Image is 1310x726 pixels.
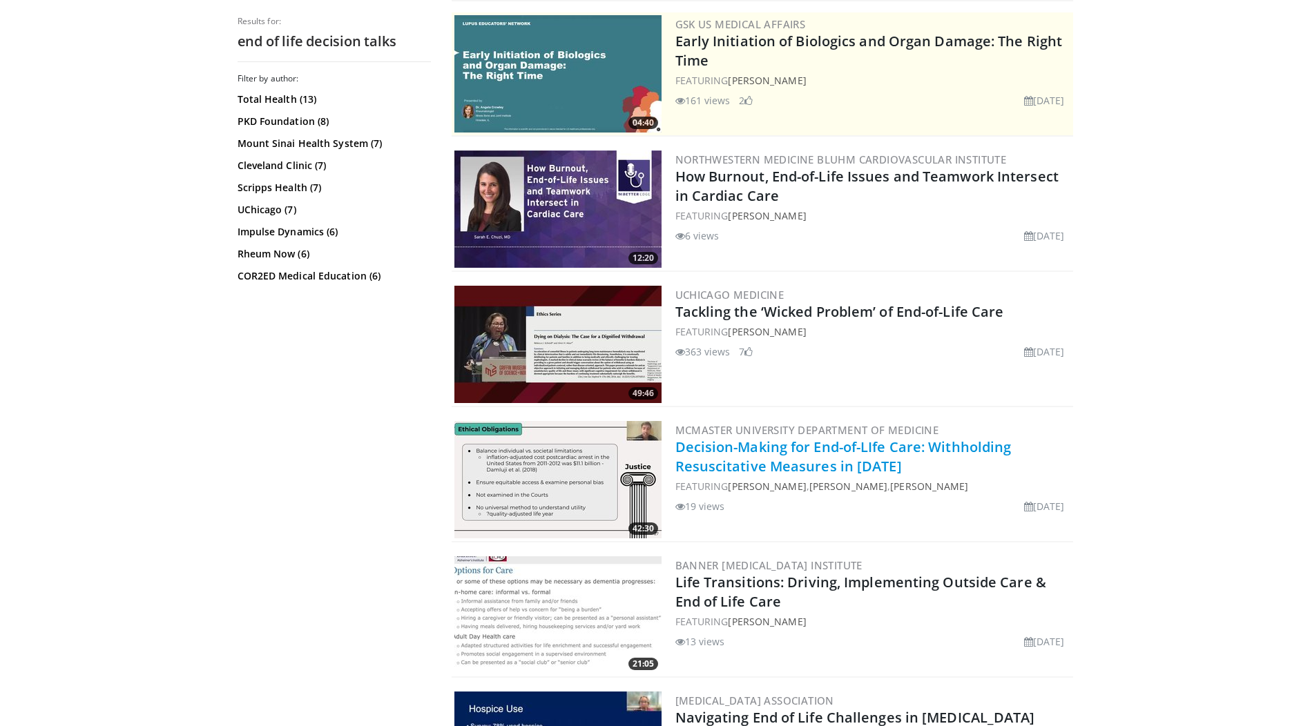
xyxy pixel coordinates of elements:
a: UChicago Medicine [675,288,784,302]
div: FEATURING [675,208,1070,223]
div: FEATURING [675,324,1070,339]
a: Banner [MEDICAL_DATA] Institute [675,558,863,572]
img: e3296c23-72cd-47a3-aba7-74ddf38c3496.300x170_q85_crop-smart_upscale.jpg [454,286,662,403]
a: Total Health (13) [238,92,427,106]
p: Results for: [238,16,431,27]
h2: end of life decision talks [238,32,431,50]
li: 19 views [675,499,725,513]
a: [PERSON_NAME] [728,615,806,628]
a: [PERSON_NAME] [890,480,968,493]
a: Early Initiation of Biologics and Organ Damage: The Right Time [675,32,1063,70]
img: 200c5055-0786-45c4-929d-6b709291e290.300x170_q85_crop-smart_upscale.jpg [454,556,662,674]
span: 12:20 [628,252,658,264]
a: 12:20 [454,150,662,268]
div: FEATURING [675,614,1070,629]
a: Tackling the ‘Wicked Problem’ of End-of-Life Care [675,302,1004,321]
a: 04:40 [454,15,662,133]
img: 3dd8a3fd-1693-4c75-8cf7-6d761c7c2679.300x170_q85_crop-smart_upscale.jpg [454,150,662,268]
a: 49:46 [454,286,662,403]
a: GSK US Medical Affairs [675,17,806,31]
a: 21:05 [454,556,662,674]
span: 49:46 [628,387,658,400]
h3: Filter by author: [238,73,431,84]
div: FEATURING [675,73,1070,88]
a: UChicago (7) [238,203,427,217]
div: FEATURING , , [675,479,1070,493]
a: Northwestern Medicine Bluhm Cardiovascular Institute [675,153,1007,166]
a: How Burnout, End-of-Life Issues and Teamwork Intersect in Cardiac Care [675,167,1059,205]
li: 363 views [675,344,731,359]
a: McMaster University Department of Medicine [675,423,939,437]
span: 04:40 [628,117,658,129]
a: [PERSON_NAME] [728,209,806,222]
a: Cleveland Clinic (7) [238,159,427,173]
a: [PERSON_NAME] [728,74,806,87]
span: 21:05 [628,658,658,670]
img: b4d418dc-94e0-46e0-a7ce-92c3a6187fbe.png.300x170_q85_crop-smart_upscale.jpg [454,15,662,133]
a: Impulse Dynamics (6) [238,225,427,239]
a: 42:30 [454,421,662,538]
li: [DATE] [1024,344,1065,359]
a: [PERSON_NAME] [728,325,806,338]
li: [DATE] [1024,634,1065,649]
li: 7 [739,344,753,359]
span: 42:30 [628,522,658,535]
li: 161 views [675,93,731,108]
li: 2 [739,93,753,108]
a: [PERSON_NAME] [728,480,806,493]
li: [DATE] [1024,93,1065,108]
li: [DATE] [1024,228,1065,243]
a: [PERSON_NAME] [809,480,887,493]
a: COR2ED Medical Education (6) [238,269,427,283]
li: [DATE] [1024,499,1065,513]
img: 31fbfdbe-a464-4c55-93d8-e82378125acb.300x170_q85_crop-smart_upscale.jpg [454,421,662,538]
a: Rheum Now (6) [238,247,427,261]
li: 6 views [675,228,720,243]
li: 13 views [675,634,725,649]
a: [MEDICAL_DATA] Association [675,694,834,707]
a: PKD Foundation (8) [238,115,427,128]
a: Scripps Health (7) [238,181,427,195]
a: Life Transitions: Driving, Implementing Outside Care & End of Life Care [675,573,1046,611]
a: Decision-Making for End-of-LIfe Care: Withholding Resuscitative Measures in [DATE] [675,438,1012,475]
a: Mount Sinai Health System (7) [238,137,427,150]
